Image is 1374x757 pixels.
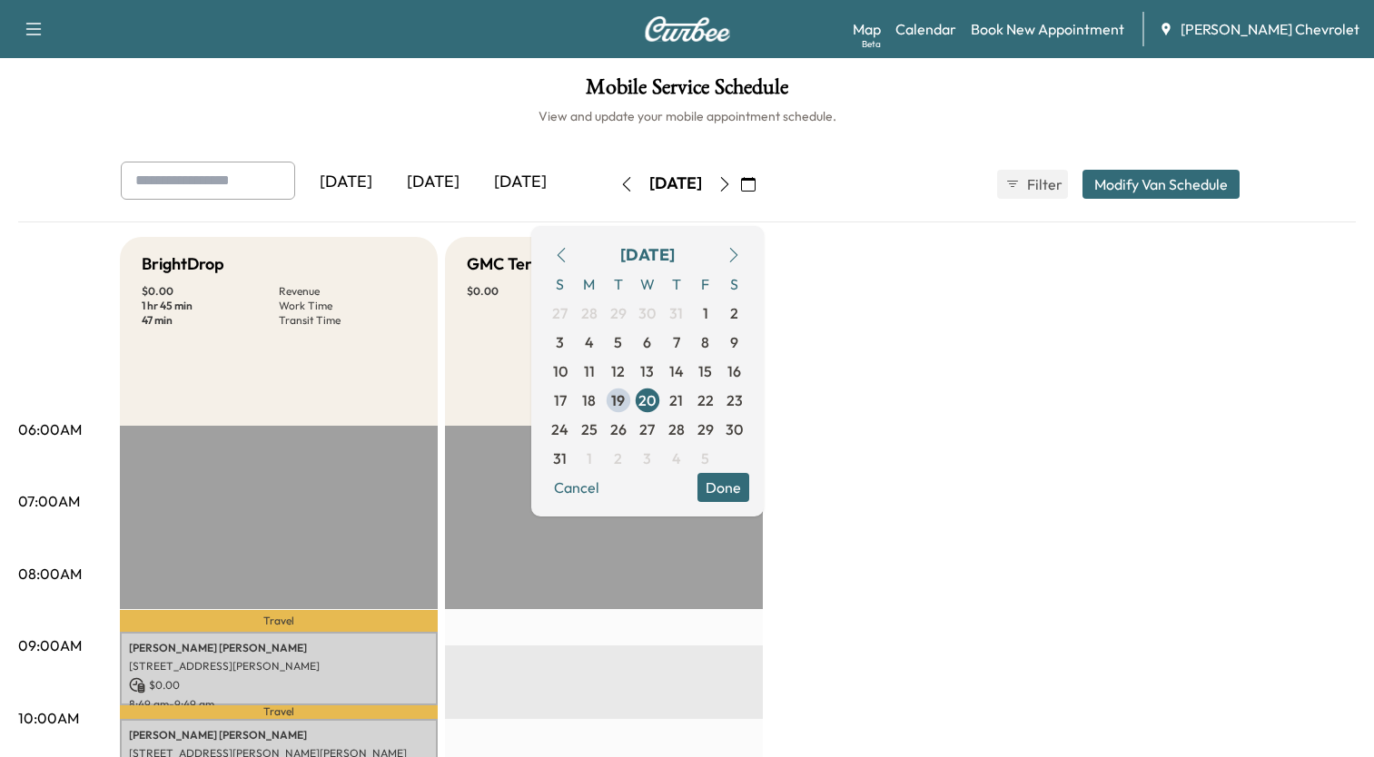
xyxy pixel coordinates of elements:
span: 31 [669,302,683,324]
span: 27 [552,302,568,324]
div: Beta [862,37,881,51]
span: 29 [610,302,627,324]
div: [DATE] [620,242,675,268]
button: Cancel [546,473,608,502]
p: Travel [120,705,438,719]
button: Done [697,473,749,502]
span: 5 [614,331,622,353]
span: M [575,270,604,299]
span: T [604,270,633,299]
button: Modify Van Schedule [1082,170,1240,199]
span: 15 [698,360,712,382]
h6: View and update your mobile appointment schedule. [18,107,1356,125]
span: 3 [556,331,564,353]
a: MapBeta [853,18,881,40]
h1: Mobile Service Schedule [18,76,1356,107]
button: Filter [997,170,1068,199]
span: 7 [673,331,680,353]
p: $ 0.00 [142,284,279,299]
span: S [546,270,575,299]
span: 4 [672,447,681,469]
p: 8:49 am - 9:49 am [129,697,429,712]
span: [PERSON_NAME] Chevrolet [1181,18,1359,40]
span: 9 [730,331,738,353]
div: [DATE] [477,162,564,203]
span: 27 [639,418,655,440]
span: 26 [610,418,627,440]
span: 17 [554,389,567,411]
span: 29 [697,418,714,440]
span: Filter [1027,173,1060,195]
a: Calendar [895,18,956,40]
p: Travel [120,610,438,632]
p: 10:00AM [18,707,79,729]
span: 18 [582,389,596,411]
div: [DATE] [302,162,390,203]
span: T [662,270,691,299]
span: 3 [643,447,651,469]
h5: BrightDrop [142,251,224,277]
span: 2 [614,447,622,469]
span: W [633,270,662,299]
span: 28 [668,418,685,440]
span: 4 [585,331,594,353]
span: 8 [701,331,709,353]
span: 20 [638,389,656,411]
span: 5 [701,447,709,469]
p: 1 hr 45 min [142,299,279,313]
span: 23 [727,389,743,411]
p: 07:00AM [18,490,80,512]
span: 2 [730,302,738,324]
span: 24 [551,418,568,440]
p: $ 0.00 [129,677,429,693]
p: Revenue [279,284,416,299]
a: Book New Appointment [971,18,1124,40]
p: 06:00AM [18,418,82,440]
span: 1 [703,302,708,324]
span: 22 [697,389,714,411]
span: F [691,270,720,299]
h5: GMC Terrain [467,251,561,277]
p: 09:00AM [18,634,82,656]
img: Curbee Logo [644,16,731,42]
p: $ 0.00 [467,284,604,299]
div: [DATE] [390,162,477,203]
span: 30 [726,418,743,440]
span: 14 [669,360,684,382]
p: [PERSON_NAME] [PERSON_NAME] [129,728,429,742]
p: Transit Time [279,313,416,328]
span: 11 [584,360,595,382]
p: [STREET_ADDRESS][PERSON_NAME] [129,659,429,673]
span: 28 [581,302,598,324]
p: Work Time [279,299,416,313]
span: 6 [643,331,651,353]
p: 08:00AM [18,563,82,585]
span: 25 [581,418,598,440]
span: 30 [638,302,656,324]
span: 16 [727,360,741,382]
p: 47 min [142,313,279,328]
span: 31 [553,447,567,469]
span: 19 [611,389,625,411]
span: 1 [587,447,592,469]
span: 12 [611,360,625,382]
div: [DATE] [649,172,702,195]
span: 10 [553,360,568,382]
p: [PERSON_NAME] [PERSON_NAME] [129,641,429,655]
span: 21 [669,389,683,411]
span: S [720,270,749,299]
span: 13 [640,360,654,382]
